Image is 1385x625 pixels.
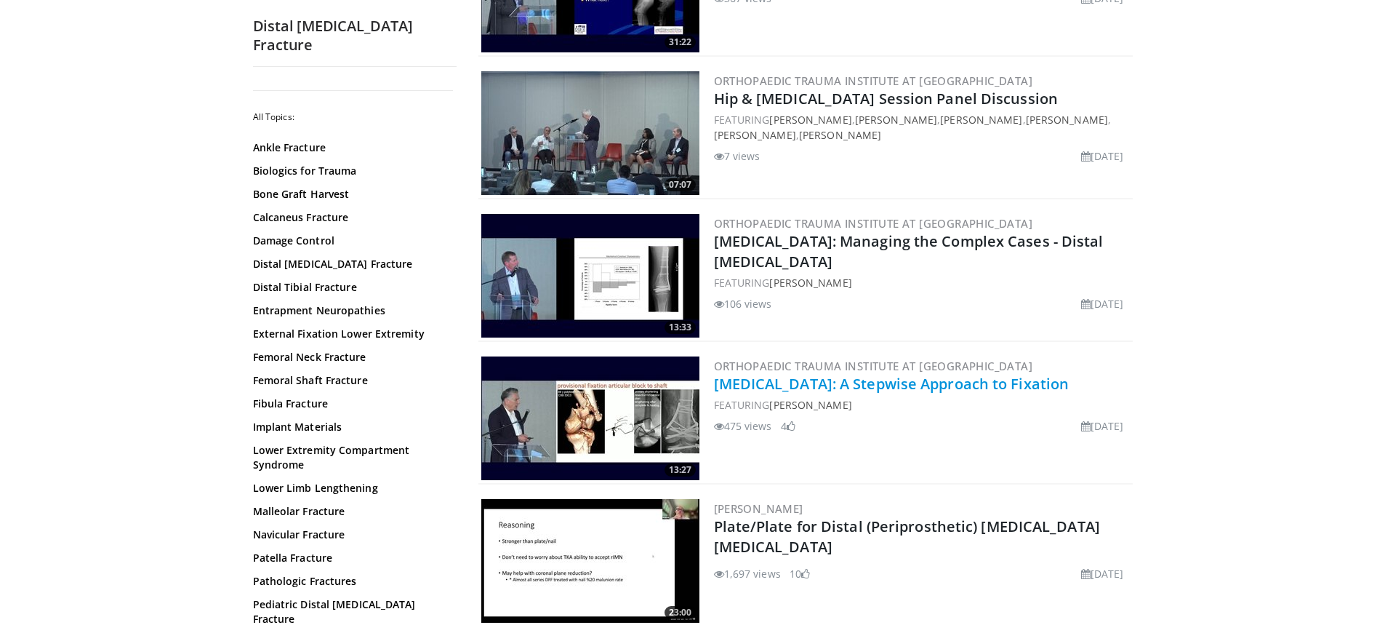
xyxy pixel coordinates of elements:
[1081,296,1124,311] li: [DATE]
[665,178,696,191] span: 07:07
[253,420,449,434] a: Implant Materials
[769,113,851,127] a: [PERSON_NAME]
[1081,566,1124,581] li: [DATE]
[769,398,851,412] a: [PERSON_NAME]
[253,350,449,365] a: Femoral Neck Fracture
[714,359,1033,373] a: Orthopaedic Trauma Institute at [GEOGRAPHIC_DATA]
[253,327,449,341] a: External Fixation Lower Extremity
[714,296,772,311] li: 106 views
[253,140,449,155] a: Ankle Fracture
[781,418,795,434] li: 4
[253,187,449,202] a: Bone Graft Harvest
[253,280,449,295] a: Distal Tibial Fracture
[714,517,1100,557] a: Plate/Plate for Distal (Periprosthetic) [MEDICAL_DATA] [MEDICAL_DATA]
[253,111,453,123] h2: All Topics:
[481,214,699,338] img: 38cdefa4-ba01-4863-97b3-947d5740b6c4.300x170_q85_crop-smart_upscale.jpg
[714,73,1033,88] a: Orthopaedic Trauma Institute at [GEOGRAPHIC_DATA]
[714,112,1130,143] div: FEATURING , , , , ,
[665,463,696,477] span: 13:27
[253,528,449,542] a: Navicular Fracture
[714,374,1069,394] a: [MEDICAL_DATA]: A Stepwise Approach to Fixation
[714,89,1059,108] a: Hip & [MEDICAL_DATA] Session Panel Discussion
[253,504,449,519] a: Malleolar Fracture
[253,481,449,495] a: Lower Limb Lengthening
[253,303,449,318] a: Entrapment Neuropathies
[1081,148,1124,164] li: [DATE]
[481,499,699,623] img: 7fcf89dc-4b2f-4d2d-a81b-e454e5708478.300x170_q85_crop-smart_upscale.jpg
[253,373,449,388] a: Femoral Shaft Fracture
[940,113,1022,127] a: [PERSON_NAME]
[481,357,699,480] img: a808f98d-1734-4bce-a42d-9d2dccab79cd.300x170_q85_crop-smart_upscale.jpg
[799,128,881,142] a: [PERSON_NAME]
[714,128,796,142] a: [PERSON_NAME]
[790,566,810,581] li: 10
[253,234,449,248] a: Damage Control
[253,17,457,55] h2: Distal [MEDICAL_DATA] Fracture
[481,71,699,195] a: 07:07
[481,499,699,623] a: 23:00
[714,148,760,164] li: 7 views
[253,397,449,411] a: Fibula Fracture
[665,36,696,49] span: 31:22
[253,210,449,225] a: Calcaneus Fracture
[1081,418,1124,434] li: [DATE]
[253,551,449,565] a: Patella Fracture
[1026,113,1108,127] a: [PERSON_NAME]
[665,321,696,334] span: 13:33
[253,443,449,472] a: Lower Extremity Compartment Syndrome
[855,113,937,127] a: [PERSON_NAME]
[714,501,803,516] a: [PERSON_NAME]
[714,275,1130,290] div: FEATURING
[769,276,851,290] a: [PERSON_NAME]
[253,164,449,178] a: Biologics for Trauma
[481,357,699,480] a: 13:27
[714,566,781,581] li: 1,697 views
[481,214,699,338] a: 13:33
[714,231,1104,271] a: [MEDICAL_DATA]: Managing the Complex Cases - Distal [MEDICAL_DATA]
[714,216,1033,231] a: Orthopaedic Trauma Institute at [GEOGRAPHIC_DATA]
[714,397,1130,413] div: FEATURING
[714,418,772,434] li: 475 views
[253,257,449,271] a: Distal [MEDICAL_DATA] Fracture
[481,71,699,195] img: 01057742-4826-4bf6-b541-4f73594c9fc0.300x170_q85_crop-smart_upscale.jpg
[665,606,696,619] span: 23:00
[253,574,449,589] a: Pathologic Fractures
